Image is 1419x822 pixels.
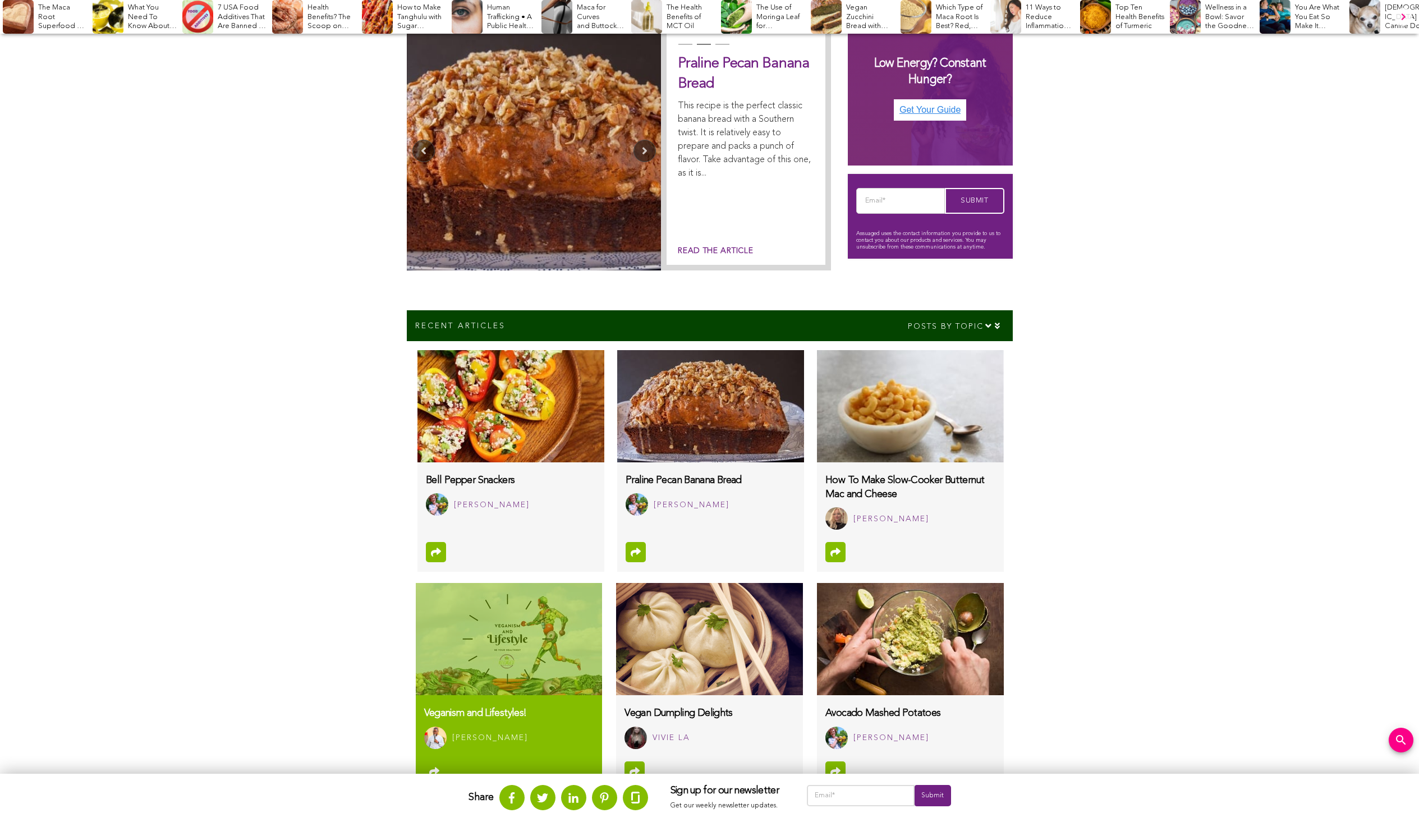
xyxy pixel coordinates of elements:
[416,695,602,757] a: Veganism and Lifestyles! Bishop Chukwu [PERSON_NAME]
[825,727,848,749] img: Rachel Thomas
[817,462,1003,538] a: How To Make Slow-Cooker Butternut Mac and Cheese Taylor Conklin [PERSON_NAME]
[416,583,602,695] img: veganism-and-lifestyles
[624,706,794,720] h3: Vegan Dumpling Delights
[415,320,506,331] p: Recent Articles
[697,44,708,55] button: 2 of 3
[617,462,803,524] a: Praline Pecan Banana Bread Rachel Thomas [PERSON_NAME]
[671,785,784,797] h3: Sign up for our newsletter
[853,731,929,745] div: [PERSON_NAME]
[654,498,729,512] div: [PERSON_NAME]
[424,706,594,720] h3: Veganism and Lifestyles!
[678,245,753,257] a: Read the article
[807,785,915,806] input: Email*
[825,474,995,502] h3: How To Make Slow-Cooker Butternut Mac and Cheese
[631,792,640,803] img: glassdoor.svg
[825,507,848,530] img: Taylor Conklin
[853,512,929,526] div: [PERSON_NAME]
[859,56,1002,88] h3: Low Energy? Constant Hunger?
[899,310,1013,341] div: Posts by topic
[417,462,604,524] a: Bell Pepper Snackers Rachel Thomas [PERSON_NAME]
[817,583,1003,695] img: man smashing avocado mashed potatoes
[454,498,530,512] div: [PERSON_NAME]
[452,731,528,745] div: [PERSON_NAME]
[412,140,435,162] button: Previous
[817,695,1003,757] a: Avocado Mashed Potatoes Rachel Thomas [PERSON_NAME]
[678,44,690,55] button: 1 of 3
[469,792,494,802] strong: Share
[915,785,950,806] input: Submit
[426,474,595,488] h3: Bell Pepper Snackers
[1363,768,1419,822] iframe: Chat Widget
[715,44,727,55] button: 3 of 3
[624,727,647,749] img: Vivie La
[633,140,656,162] button: Next
[894,99,966,121] img: Get Your Guide
[825,706,995,720] h3: Avocado Mashed Potatoes
[671,800,784,812] p: Get our weekly newsletter updates.
[945,188,1004,214] input: Submit
[424,727,447,749] img: Bishop Chukwu
[616,695,802,757] a: Vegan Dumpling Delights Vivie La Vivie La
[653,731,690,745] div: Vivie La
[626,474,795,488] h3: Praline Pecan Banana Bread
[678,99,814,180] p: This recipe is the perfect classic banana bread with a Southern twist. It is relatively easy to p...
[678,53,814,94] h2: Praline Pecan Banana Bread
[856,230,1004,250] p: Assuaged uses the contact information you provide to us to contact you about our products and ser...
[626,493,648,516] img: Rachel Thomas
[616,583,802,695] img: vegan-dumpling-delights
[856,188,945,214] input: Email*
[426,493,448,516] img: Rachel Thomas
